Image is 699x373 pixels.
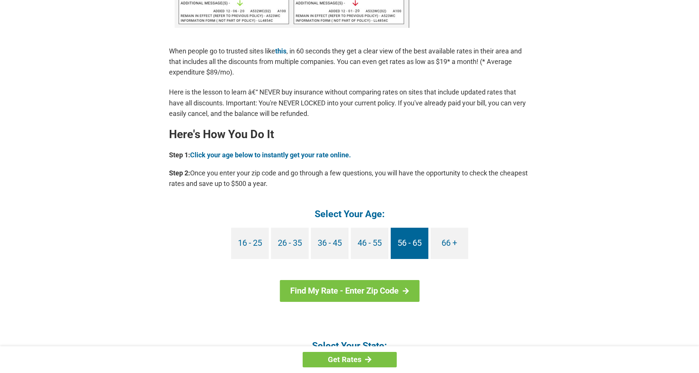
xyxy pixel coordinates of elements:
[271,228,309,259] a: 26 - 35
[190,151,351,159] a: Click your age below to instantly get your rate online.
[169,151,190,159] b: Step 1:
[169,340,530,352] h4: Select Your State:
[280,280,419,302] a: Find My Rate - Enter Zip Code
[169,128,530,140] h2: Here's How You Do It
[351,228,388,259] a: 46 - 55
[303,352,397,367] a: Get Rates
[431,228,468,259] a: 66 +
[169,208,530,220] h4: Select Your Age:
[231,228,269,259] a: 16 - 25
[169,87,530,119] p: Here is the lesson to learn â€“ NEVER buy insurance without comparing rates on sites that include...
[311,228,349,259] a: 36 - 45
[169,169,190,177] b: Step 2:
[391,228,428,259] a: 56 - 65
[169,46,530,78] p: When people go to trusted sites like , in 60 seconds they get a clear view of the best available ...
[275,47,286,55] a: this
[169,168,530,189] p: Once you enter your zip code and go through a few questions, you will have the opportunity to che...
